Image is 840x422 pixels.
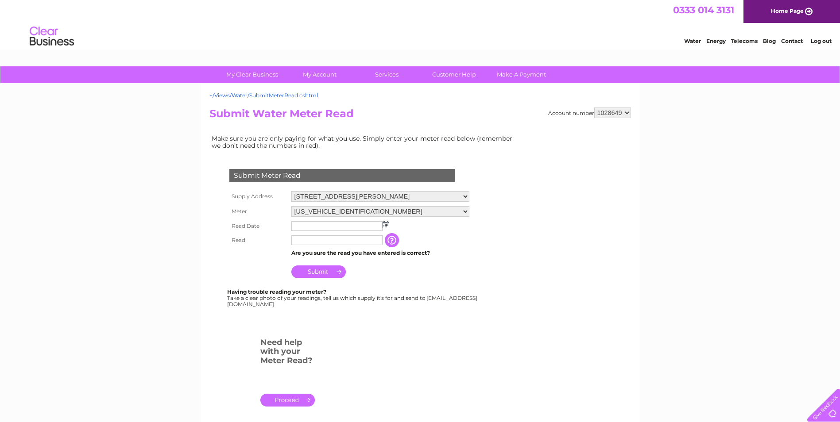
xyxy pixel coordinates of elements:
img: ... [383,221,389,228]
a: My Account [283,66,356,83]
a: . [260,394,315,407]
b: Having trouble reading your meter? [227,288,326,295]
a: ~/Views/Water/SubmitMeterRead.cshtml [209,92,318,99]
a: My Clear Business [216,66,289,83]
h3: Need help with your Meter Read? [260,336,315,370]
a: Make A Payment [485,66,558,83]
a: Telecoms [731,38,758,44]
div: Take a clear photo of your readings, tell us which supply it's for and send to [EMAIL_ADDRESS][DO... [227,289,479,307]
div: Submit Meter Read [229,169,455,182]
a: 0333 014 3131 [673,4,734,15]
th: Read [227,233,289,247]
h2: Submit Water Meter Read [209,107,631,124]
a: Water [684,38,701,44]
td: Are you sure the read you have entered is correct? [289,247,472,259]
th: Meter [227,204,289,219]
img: logo.png [29,23,74,50]
a: Contact [781,38,803,44]
th: Read Date [227,219,289,233]
div: Account number [548,107,631,118]
input: Submit [291,265,346,278]
th: Supply Address [227,189,289,204]
div: Clear Business is a trading name of Verastar Limited (registered in [GEOGRAPHIC_DATA] No. 3667643... [211,5,630,43]
a: Energy [706,38,726,44]
a: Customer Help [418,66,491,83]
a: Blog [763,38,776,44]
td: Make sure you are only paying for what you use. Simply enter your meter read below (remember we d... [209,133,519,151]
a: Services [350,66,423,83]
input: Information [385,233,401,247]
a: Log out [811,38,832,44]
